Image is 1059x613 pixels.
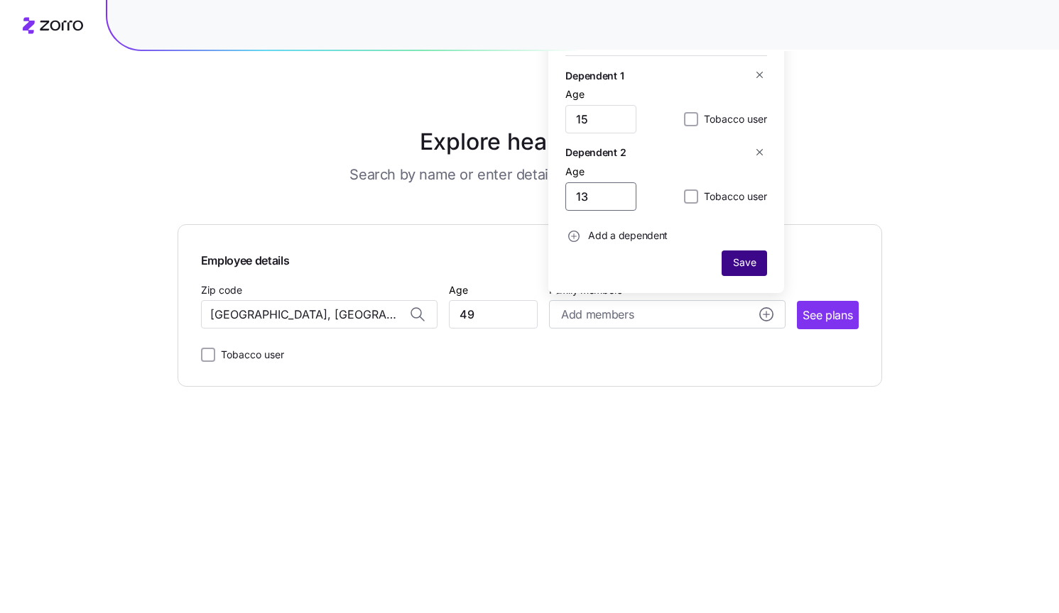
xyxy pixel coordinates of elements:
[565,182,636,211] input: Age
[201,248,859,270] span: Employee details
[565,164,585,180] label: Age
[565,145,626,160] h5: Dependent 2
[349,165,709,184] h3: Search by name or enter details to see what’s available
[698,188,767,205] label: Tobacco user
[561,306,634,324] span: Add members
[549,300,786,328] button: Add membersadd icon
[449,282,468,298] label: Age
[803,306,852,324] span: See plans
[588,228,668,243] span: Add a dependent
[565,222,668,250] button: Add a dependent
[722,250,767,276] button: Save
[565,68,624,83] h5: Dependent 1
[565,87,585,102] label: Age
[733,255,756,270] span: Save
[797,301,858,329] button: See plans
[201,282,242,298] label: Zip code
[565,105,636,133] input: Age
[215,346,284,363] label: Tobacco user
[449,300,538,328] input: Age
[568,231,580,242] svg: add icon
[759,307,773,321] svg: add icon
[698,111,767,128] label: Tobacco user
[212,125,847,159] h1: Explore health plans
[201,300,438,328] input: Zip code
